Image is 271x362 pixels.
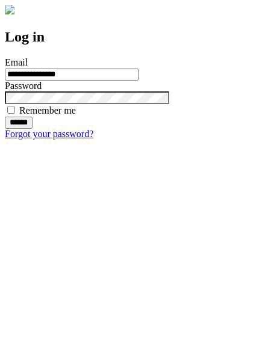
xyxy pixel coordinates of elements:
[5,29,266,45] h2: Log in
[5,81,42,91] label: Password
[5,129,93,139] a: Forgot your password?
[5,57,28,67] label: Email
[19,105,76,115] label: Remember me
[5,5,14,14] img: logo-4e3dc11c47720685a147b03b5a06dd966a58ff35d612b21f08c02c0306f2b779.png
